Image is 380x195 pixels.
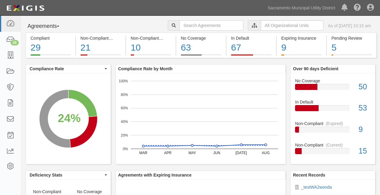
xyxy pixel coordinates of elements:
div: No Coverage [181,35,221,41]
div: 9 [281,41,322,54]
a: _testWA2wonda [301,185,332,190]
a: Non-Compliant(Current)21 [76,54,125,59]
text: AUG [262,151,270,155]
b: Recent Records [293,173,325,177]
button: Agreements [26,20,71,32]
div: 10 [131,41,171,54]
a: In Default67 [226,54,276,59]
i: Help Center - Complianz [354,4,361,12]
div: Non-Compliant (Expired) [131,35,171,41]
button: Deficiency Stats [26,171,111,179]
div: 5 [331,41,372,54]
text: MAY [188,151,196,155]
div: 63 [181,41,221,54]
div: 15 [354,146,375,157]
text: 60% [121,106,128,110]
div: In Default [291,99,375,105]
svg: A chart. [26,73,111,164]
a: Compliant29 [26,54,75,59]
div: 29 [31,41,71,54]
a: Non-Compliant(Expired)10 [126,54,176,59]
text: MAR [139,151,147,155]
a: No Coverage50 [295,78,371,99]
div: 50 [354,81,375,92]
div: (Current) [111,35,128,41]
text: 40% [121,120,128,124]
div: 26 [11,40,19,45]
div: 53 [354,103,375,114]
div: (Expired) [161,35,179,41]
button: Compliance Rate [26,64,111,73]
a: Pending Review5 [327,54,376,59]
b: Over 90 days Deficient [293,66,338,71]
div: Compliant [31,35,71,41]
div: Pending Review [331,35,372,41]
b: Agreements with Expiring Insurance [118,173,192,177]
a: In Default53 [295,99,371,121]
a: No Coverage63 [176,54,226,59]
text: 80% [121,92,128,97]
div: Non-Compliant (Current) [80,35,121,41]
a: Non-Compliant(Expired)9 [295,121,371,142]
div: 21 [80,41,121,54]
span: Deficiency Stats [30,172,103,178]
div: Non-Compliant [291,121,375,127]
text: 20% [121,133,128,137]
span: Compliance Rate [30,66,103,72]
a: Sacramento Municipal Utility District [265,2,338,14]
input: Search Agreements [180,20,243,31]
text: 100% [119,79,128,83]
img: logo-5460c22ac91f19d4615b14bd174203de0afe785f0fc80cf4dbbc73dc1793850b.png [5,3,46,14]
div: 9 [354,124,375,135]
svg: A chart. [116,73,286,164]
b: Compliance Rate by Month [118,66,173,71]
div: In Default [231,35,271,41]
a: Non-Compliant(Current)15 [295,142,371,159]
text: 0% [123,147,128,151]
div: (Current) [326,142,343,148]
div: 24% [58,110,80,127]
div: Expiring Insurance [281,35,322,41]
div: Non-Compliant [291,142,375,148]
div: 67 [231,41,271,54]
text: JUN [213,151,220,155]
a: Expiring Insurance9 [277,54,326,59]
input: All Organizational Units [261,20,323,31]
div: As of [DATE] 10:15 am [328,23,371,29]
text: [DATE] [235,151,247,155]
text: APR [164,151,171,155]
div: (Expired) [326,121,343,127]
div: No Coverage [291,78,375,84]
